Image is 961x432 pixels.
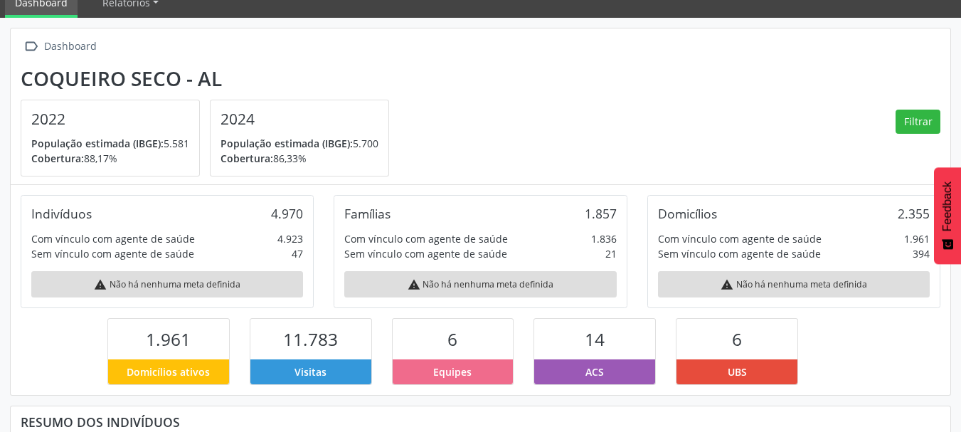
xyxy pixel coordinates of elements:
span: 6 [732,327,742,351]
span: População estimada (IBGE): [221,137,353,150]
div: Domicílios [658,206,717,221]
h4: 2022 [31,110,189,128]
button: Feedback - Mostrar pesquisa [934,167,961,264]
span: Equipes [433,364,472,379]
span: ACS [585,364,604,379]
span: 11.783 [283,327,338,351]
p: 5.700 [221,136,378,151]
div: 2.355 [898,206,930,221]
i: warning [408,278,420,291]
button: Filtrar [896,110,940,134]
i: warning [94,278,107,291]
div: 1.961 [904,231,930,246]
div: Sem vínculo com agente de saúde [344,246,507,261]
span: Cobertura: [221,152,273,165]
div: Com vínculo com agente de saúde [344,231,508,246]
h4: 2024 [221,110,378,128]
a:  Dashboard [21,36,99,57]
span: Feedback [941,181,954,231]
div: 47 [292,246,303,261]
div: Com vínculo com agente de saúde [658,231,822,246]
div: 1.857 [585,206,617,221]
span: População estimada (IBGE): [31,137,164,150]
div: Sem vínculo com agente de saúde [658,246,821,261]
div: Com vínculo com agente de saúde [31,231,195,246]
div: Dashboard [41,36,99,57]
span: Domicílios ativos [127,364,210,379]
div: Não há nenhuma meta definida [344,271,616,297]
p: 5.581 [31,136,189,151]
div: 4.923 [277,231,303,246]
p: 86,33% [221,151,378,166]
i:  [21,36,41,57]
div: Coqueiro Seco - AL [21,67,399,90]
i: warning [721,278,733,291]
span: 14 [585,327,605,351]
div: Não há nenhuma meta definida [658,271,930,297]
div: Indivíduos [31,206,92,221]
div: Sem vínculo com agente de saúde [31,246,194,261]
span: 6 [447,327,457,351]
div: Não há nenhuma meta definida [31,271,303,297]
div: Resumo dos indivíduos [21,414,940,430]
div: 4.970 [271,206,303,221]
div: 394 [913,246,930,261]
span: 1.961 [146,327,191,351]
p: 88,17% [31,151,189,166]
div: Famílias [344,206,391,221]
div: 21 [605,246,617,261]
span: Visitas [294,364,326,379]
div: 1.836 [591,231,617,246]
span: UBS [728,364,747,379]
span: Cobertura: [31,152,84,165]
